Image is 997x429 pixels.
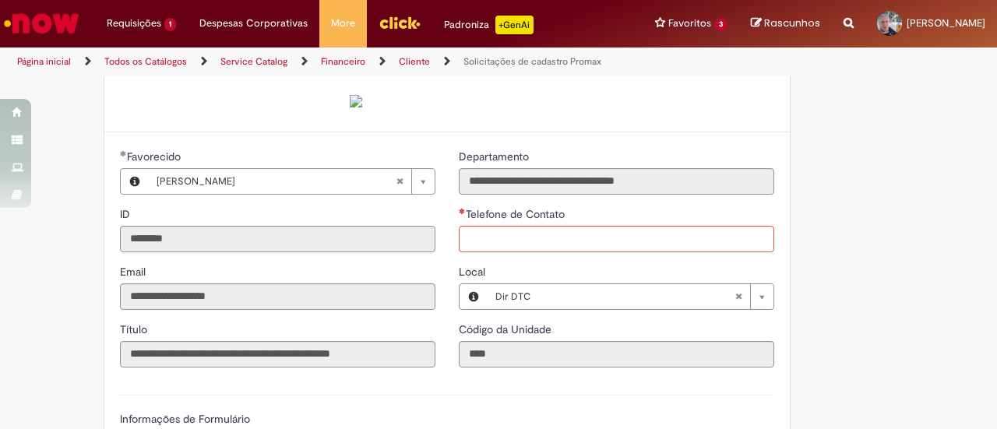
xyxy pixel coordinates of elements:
[321,55,365,68] a: Financeiro
[199,16,308,31] span: Despesas Corporativas
[350,46,763,108] p: Abaixo, você confere o passo a passo de como abrir uma solicitação na plataforma.
[12,47,653,76] ul: Trilhas de página
[495,16,534,34] p: +GenAi
[104,55,187,68] a: Todos os Catálogos
[495,284,735,309] span: Dir DTC
[459,341,774,367] input: Código da Unidade
[220,55,287,68] a: Service Catalog
[149,169,435,194] a: [PERSON_NAME]Limpar campo Favorecido
[459,168,774,195] input: Departamento
[399,55,430,68] a: Cliente
[459,322,555,336] span: Somente leitura - Código da Unidade
[120,322,150,336] span: Somente leitura - Título
[488,284,773,309] a: Dir DTCLimpar campo Local
[120,322,150,337] label: Somente leitura - Título
[764,16,820,30] span: Rascunhos
[459,226,774,252] input: Telefone de Contato
[120,283,435,310] input: Email
[714,18,727,31] span: 3
[120,264,149,280] label: Somente leitura - Email
[668,16,711,31] span: Favoritos
[107,16,161,31] span: Requisições
[350,95,362,107] img: sys_attachment.do
[459,322,555,337] label: Somente leitura - Código da Unidade
[17,55,71,68] a: Página inicial
[459,149,532,164] label: Somente leitura - Departamento
[121,169,149,194] button: Favorecido, Visualizar este registro Rodinei Dos Santos Silva
[466,207,568,221] span: Telefone de Contato
[379,11,421,34] img: click_logo_yellow_360x200.png
[120,150,127,156] span: Obrigatório Preenchido
[157,169,396,194] span: [PERSON_NAME]
[460,284,488,309] button: Local, Visualizar este registro Dir DTC
[127,149,184,164] span: Necessários - Favorecido
[120,412,250,426] label: Informações de Formulário
[907,16,985,30] span: [PERSON_NAME]
[459,149,532,164] span: Somente leitura - Departamento
[120,226,435,252] input: ID
[120,207,133,221] span: Somente leitura - ID
[388,169,411,194] abbr: Limpar campo Favorecido
[120,341,435,367] input: Título
[459,208,466,214] span: Necessários
[463,55,601,68] a: Solicitações de cadastro Promax
[727,284,750,309] abbr: Limpar campo Local
[120,265,149,279] span: Somente leitura - Email
[444,16,534,34] div: Padroniza
[751,16,820,31] a: Rascunhos
[2,8,82,39] img: ServiceNow
[331,16,355,31] span: More
[459,265,488,279] span: Local
[164,18,176,31] span: 1
[120,206,133,222] label: Somente leitura - ID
